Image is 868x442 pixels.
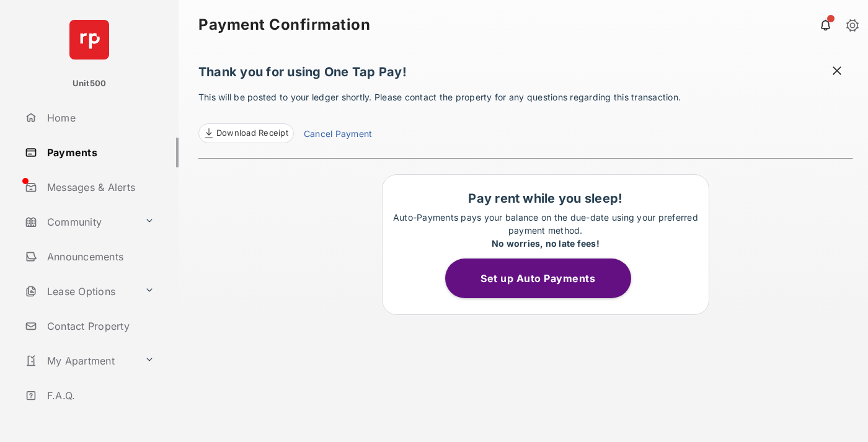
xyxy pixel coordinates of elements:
a: Set up Auto Payments [445,272,646,285]
a: Messages & Alerts [20,172,179,202]
p: Unit500 [73,77,107,90]
h1: Pay rent while you sleep! [389,191,702,206]
a: Download Receipt [198,123,294,143]
p: This will be posted to your ledger shortly. Please contact the property for any questions regardi... [198,91,853,143]
a: Lease Options [20,276,139,306]
p: Auto-Payments pays your balance on the due-date using your preferred payment method. [389,211,702,250]
h1: Thank you for using One Tap Pay! [198,64,853,86]
a: F.A.Q. [20,381,179,410]
a: Announcements [20,242,179,272]
a: Home [20,103,179,133]
img: svg+xml;base64,PHN2ZyB4bWxucz0iaHR0cDovL3d3dy53My5vcmcvMjAwMC9zdmciIHdpZHRoPSI2NCIgaGVpZ2h0PSI2NC... [69,20,109,60]
a: Payments [20,138,179,167]
a: My Apartment [20,346,139,376]
div: No worries, no late fees! [389,237,702,250]
span: Download Receipt [216,127,288,139]
a: Community [20,207,139,237]
a: Contact Property [20,311,179,341]
button: Set up Auto Payments [445,259,631,298]
a: Cancel Payment [304,127,372,143]
strong: Payment Confirmation [198,17,370,32]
